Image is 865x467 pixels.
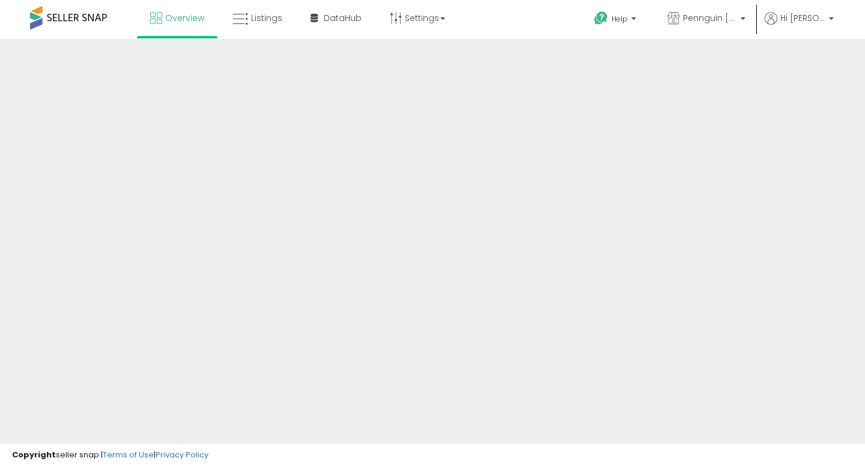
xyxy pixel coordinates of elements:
[612,14,628,24] span: Help
[584,2,648,39] a: Help
[12,450,208,461] div: seller snap | |
[683,12,737,24] span: Pennguin [GEOGRAPHIC_DATA]
[780,12,825,24] span: Hi [PERSON_NAME]
[324,12,362,24] span: DataHub
[765,12,834,39] a: Hi [PERSON_NAME]
[156,449,208,460] a: Privacy Policy
[251,12,282,24] span: Listings
[593,11,609,26] i: Get Help
[103,449,154,460] a: Terms of Use
[12,449,56,460] strong: Copyright
[165,12,204,24] span: Overview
